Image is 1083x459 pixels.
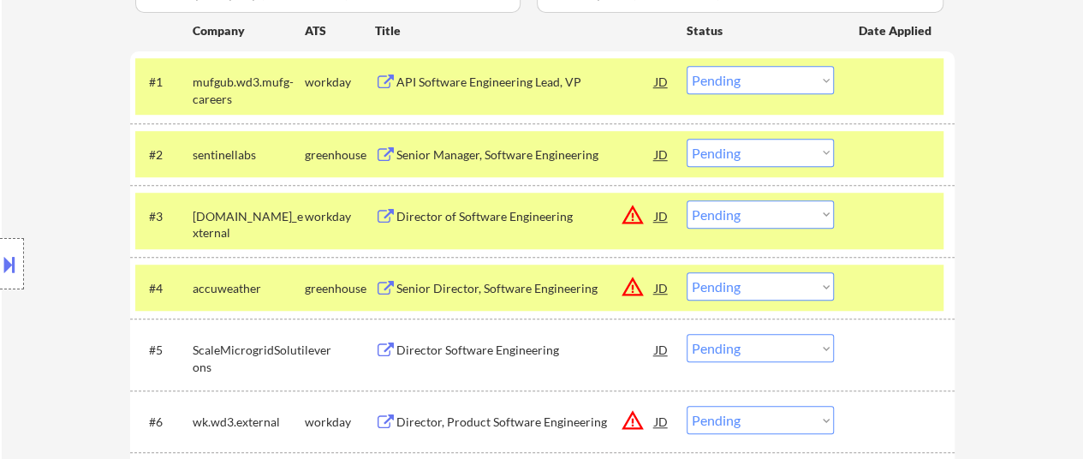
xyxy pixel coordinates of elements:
[193,22,305,39] div: Company
[653,334,670,365] div: JD
[653,139,670,170] div: JD
[621,275,645,299] button: warning_amber
[621,408,645,432] button: warning_amber
[653,272,670,303] div: JD
[396,74,655,91] div: API Software Engineering Lead, VP
[653,66,670,97] div: JD
[396,208,655,225] div: Director of Software Engineering
[305,414,375,431] div: workday
[193,74,305,107] div: mufgub.wd3.mufg-careers
[305,146,375,164] div: greenhouse
[149,74,179,91] div: #1
[396,342,655,359] div: Director Software Engineering
[621,203,645,227] button: warning_amber
[305,74,375,91] div: workday
[396,414,655,431] div: Director, Product Software Engineering
[375,22,670,39] div: Title
[687,15,834,45] div: Status
[305,208,375,225] div: workday
[859,22,934,39] div: Date Applied
[305,342,375,359] div: lever
[305,280,375,297] div: greenhouse
[305,22,375,39] div: ATS
[653,200,670,231] div: JD
[653,406,670,437] div: JD
[396,146,655,164] div: Senior Manager, Software Engineering
[396,280,655,297] div: Senior Director, Software Engineering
